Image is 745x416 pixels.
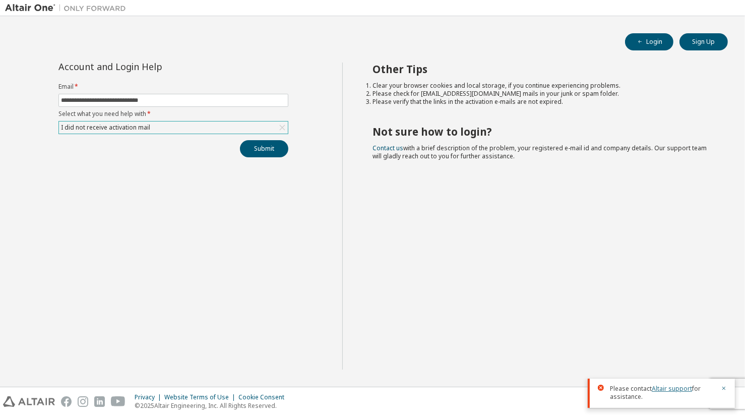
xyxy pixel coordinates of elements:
h2: Other Tips [373,63,710,76]
div: Privacy [135,393,164,401]
img: linkedin.svg [94,396,105,407]
li: Please verify that the links in the activation e-mails are not expired. [373,98,710,106]
a: Contact us [373,144,404,152]
button: Submit [240,140,288,157]
span: Please contact for assistance. [610,385,715,401]
li: Clear your browser cookies and local storage, if you continue experiencing problems. [373,82,710,90]
div: Website Terms of Use [164,393,238,401]
img: Altair One [5,3,131,13]
span: with a brief description of the problem, your registered e-mail id and company details. Our suppo... [373,144,707,160]
div: Account and Login Help [58,63,242,71]
img: altair_logo.svg [3,396,55,407]
div: I did not receive activation mail [59,122,288,134]
label: Select what you need help with [58,110,288,118]
img: facebook.svg [61,396,72,407]
button: Login [625,33,673,50]
a: Altair support [652,384,692,393]
li: Please check for [EMAIL_ADDRESS][DOMAIN_NAME] mails in your junk or spam folder. [373,90,710,98]
div: I did not receive activation mail [59,122,152,133]
label: Email [58,83,288,91]
button: Sign Up [679,33,728,50]
img: instagram.svg [78,396,88,407]
img: youtube.svg [111,396,126,407]
p: © 2025 Altair Engineering, Inc. All Rights Reserved. [135,401,290,410]
div: Cookie Consent [238,393,290,401]
h2: Not sure how to login? [373,125,710,138]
